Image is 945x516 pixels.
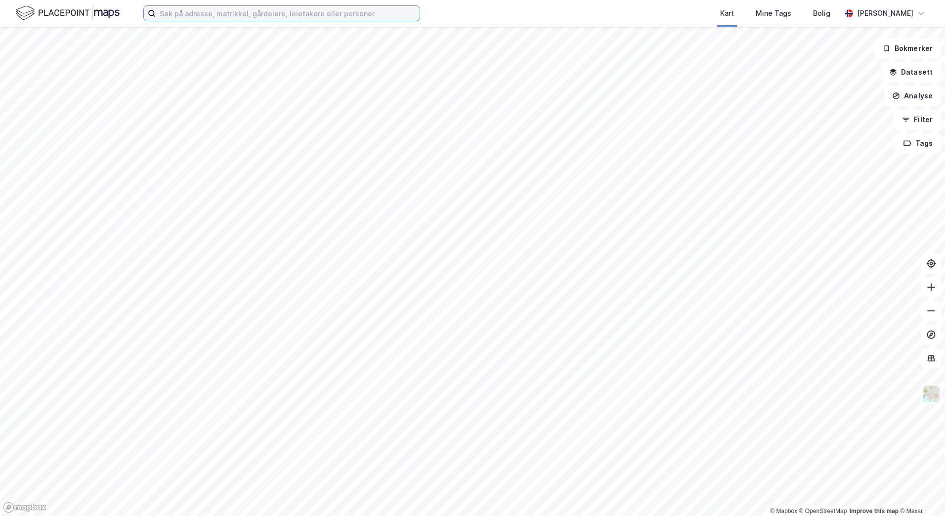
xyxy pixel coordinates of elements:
button: Datasett [881,62,941,82]
img: Z [922,385,941,403]
iframe: Chat Widget [896,469,945,516]
button: Tags [895,133,941,153]
div: Mine Tags [756,7,791,19]
div: Bolig [813,7,830,19]
a: OpenStreetMap [799,508,847,515]
a: Improve this map [850,508,899,515]
button: Analyse [884,86,941,106]
div: Kontrollprogram for chat [896,469,945,516]
button: Bokmerker [874,39,941,58]
a: Mapbox [770,508,797,515]
button: Filter [894,110,941,129]
input: Søk på adresse, matrikkel, gårdeiere, leietakere eller personer [156,6,420,21]
div: [PERSON_NAME] [857,7,913,19]
img: logo.f888ab2527a4732fd821a326f86c7f29.svg [16,4,120,22]
div: Kart [720,7,734,19]
a: Mapbox homepage [3,502,46,513]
